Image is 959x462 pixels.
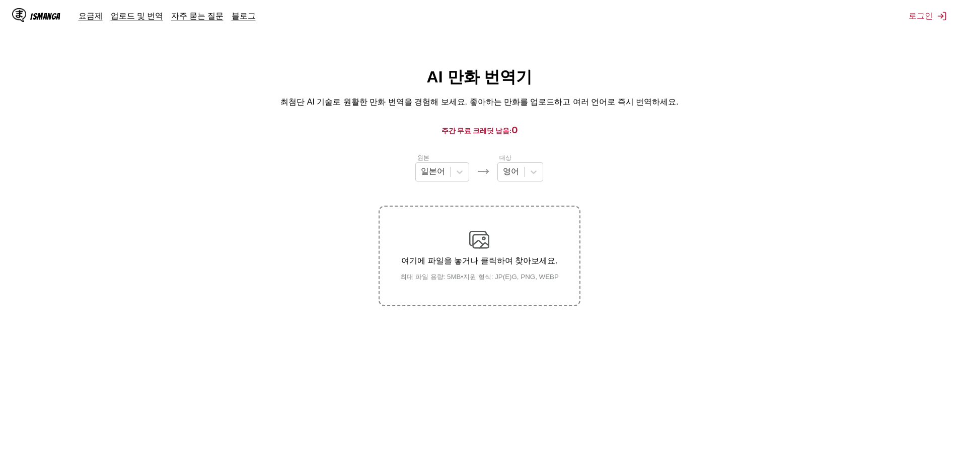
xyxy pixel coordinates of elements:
img: Sign out [937,11,947,21]
a: 요금제 [79,11,103,21]
h1: AI 만화 번역기 [427,66,533,88]
a: 자주 묻는 질문 [171,11,224,21]
a: 업로드 및 번역 [111,11,163,21]
label: 원본 [417,154,429,161]
a: 블로그 [232,11,256,21]
h3: 주간 무료 크레딧 남음: [24,124,935,136]
span: 0 [511,125,518,135]
p: 최첨단 AI 기술로 원활한 만화 번역을 경험해 보세요. 좋아하는 만화를 업로드하고 여러 언어로 즉시 번역하세요. [280,97,678,108]
button: 로그인 [909,11,947,22]
a: IsManga LogoIsManga [12,8,79,24]
img: Languages icon [477,165,489,177]
small: 최대 파일 용량: 5MB • 지원 형식: JP(E)G, PNG, WEBP [392,272,567,282]
p: 여기에 파일을 놓거나 클릭하여 찾아보세요. [392,256,567,266]
div: IsManga [30,12,60,21]
img: IsManga Logo [12,8,26,22]
label: 대상 [499,154,511,161]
